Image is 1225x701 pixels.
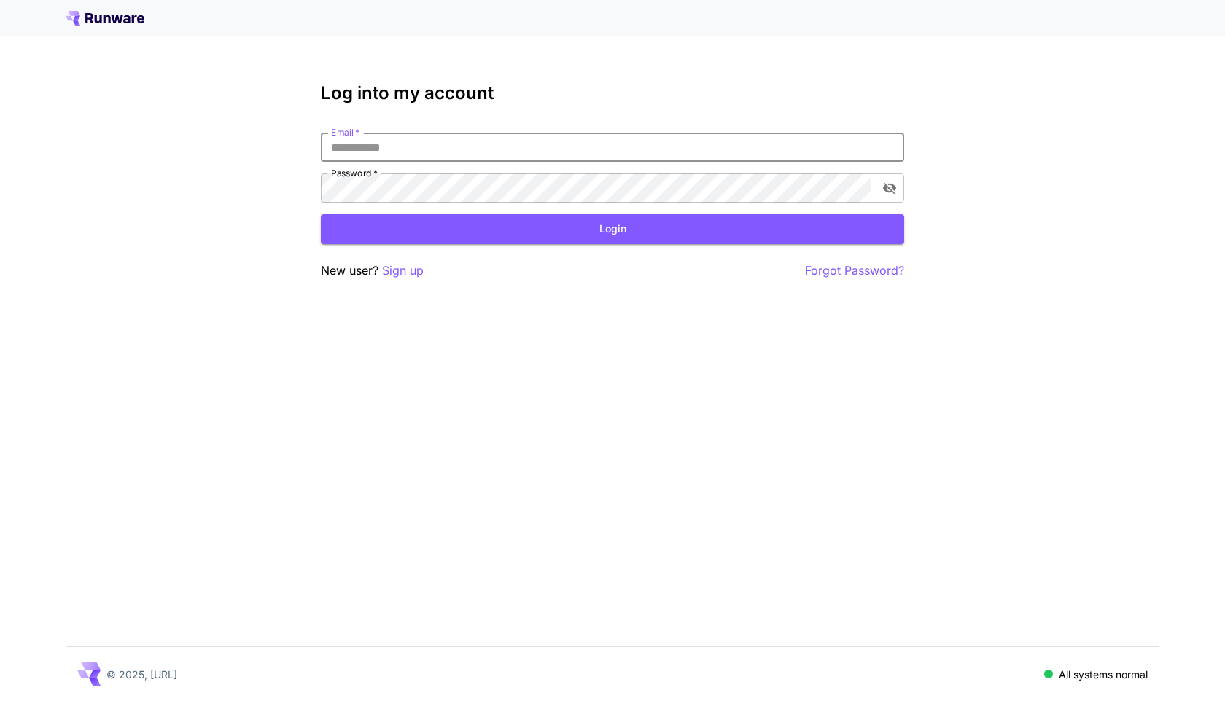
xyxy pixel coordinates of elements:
p: New user? [321,262,424,280]
h3: Log into my account [321,83,904,103]
p: © 2025, [URL] [106,667,177,682]
button: Sign up [382,262,424,280]
label: Password [331,167,378,179]
button: Forgot Password? [805,262,904,280]
button: Login [321,214,904,244]
label: Email [331,126,359,138]
button: toggle password visibility [876,175,903,201]
p: All systems normal [1059,667,1148,682]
